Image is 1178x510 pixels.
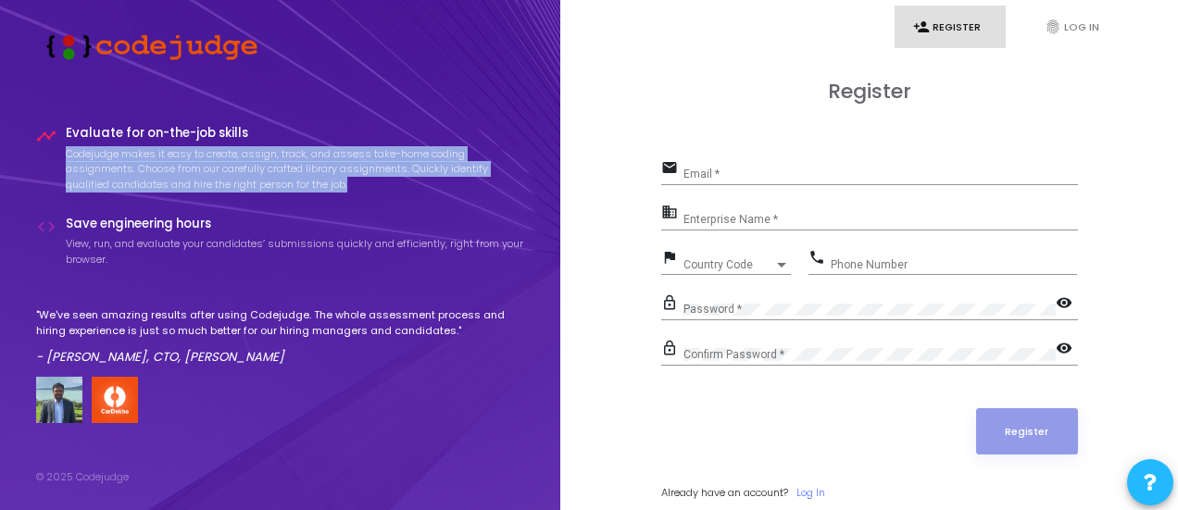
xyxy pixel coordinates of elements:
[661,339,683,361] mat-icon: lock_outline
[661,158,683,180] mat-icon: email
[36,348,284,366] em: - [PERSON_NAME], CTO, [PERSON_NAME]
[661,485,788,500] span: Already have an account?
[66,236,525,267] p: View, run, and evaluate your candidates’ submissions quickly and efficiently, right from your bro...
[661,248,683,270] mat-icon: flag
[683,168,1078,181] input: Email
[796,485,825,501] a: Log In
[661,80,1078,104] h3: Register
[66,217,525,231] h4: Save engineering hours
[683,213,1078,226] input: Enterprise Name
[36,307,525,338] p: "We've seen amazing results after using Codejudge. The whole assessment process and hiring experi...
[36,377,82,423] img: user image
[831,258,1077,271] input: Phone Number
[66,146,525,193] p: Codejudge makes it easy to create, assign, track, and assess take-home coding assignments. Choose...
[683,259,774,270] span: Country Code
[661,203,683,225] mat-icon: business
[36,126,56,146] i: timeline
[36,469,129,485] div: © 2025 Codejudge
[36,217,56,237] i: code
[66,126,525,141] h4: Evaluate for on-the-job skills
[895,6,1006,49] a: person_addRegister
[976,408,1078,454] button: Register
[661,293,683,316] mat-icon: lock_outline
[1045,19,1061,35] i: fingerprint
[1056,339,1078,361] mat-icon: visibility
[1056,293,1078,316] mat-icon: visibility
[808,248,831,270] mat-icon: phone
[92,377,138,423] img: company-logo
[1026,6,1137,49] a: fingerprintLog In
[913,19,930,35] i: person_add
